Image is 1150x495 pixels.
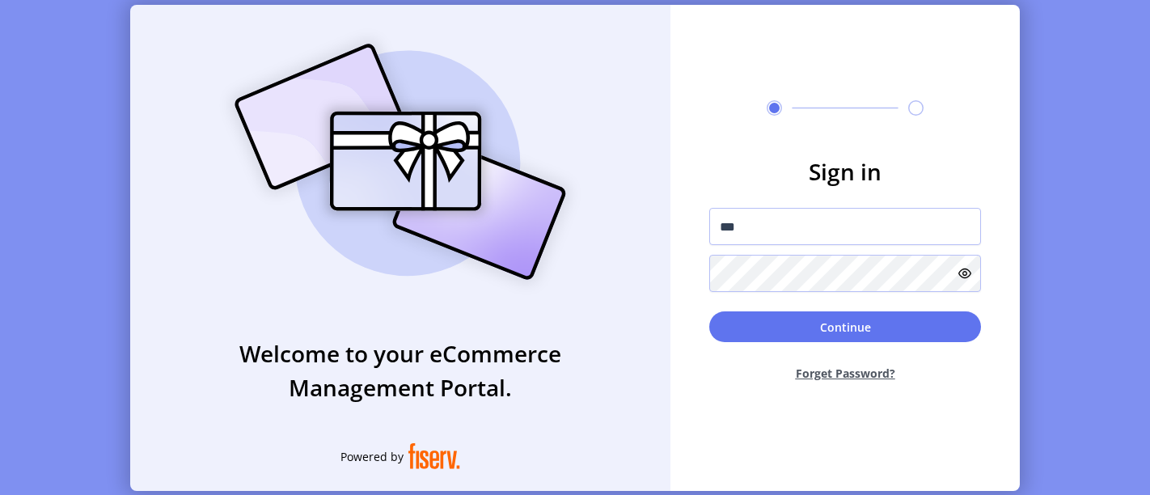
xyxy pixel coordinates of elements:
[709,352,981,395] button: Forget Password?
[340,448,404,465] span: Powered by
[709,154,981,188] h3: Sign in
[130,336,670,404] h3: Welcome to your eCommerce Management Portal.
[709,311,981,342] button: Continue
[210,26,590,298] img: card_Illustration.svg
